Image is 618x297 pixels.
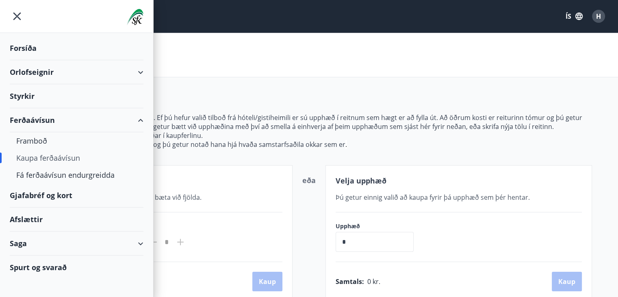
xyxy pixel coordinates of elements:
button: H [589,7,608,26]
div: Framboð [16,132,137,149]
div: Styrkir [10,84,143,108]
span: . [345,140,347,149]
span: Þú getur einnig valið að kaupa fyrir þá upphæð sem þér hentar. [336,193,530,202]
span: Samtals : [336,277,364,286]
span: Velja upphæð [336,176,386,186]
span: 0 kr. [367,277,380,286]
button: menu [10,9,24,24]
div: Afslættir [10,207,143,231]
div: Kaupa ferðaávísun [16,149,137,166]
label: Upphæð [336,222,422,230]
div: Orlofseignir [10,60,143,84]
div: Fá ferðaávísun endurgreidda [16,166,137,183]
span: H [596,12,601,21]
div: Forsíða [10,36,143,60]
span: eða [302,175,316,185]
p: Mundu að ferðaávísunin rennur aldrei út og þú getur notað hana hjá hvaða samstarfsaðila okkar sem er [26,140,592,149]
div: Ferðaávísun [10,108,143,132]
div: Saga [10,231,143,256]
div: Gjafabréf og kort [10,183,143,207]
p: Hér getur þú valið upphæð ávísunarinnar. Ef þú hefur valið tilboð frá hóteli/gistiheimili er sú u... [26,113,592,131]
img: union_logo [127,9,143,25]
p: Athugaðu að niðurgreiðslan bætist við síðar í kaupferlinu. [26,131,592,140]
div: Spurt og svarað [10,256,143,279]
button: ÍS [561,9,587,24]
